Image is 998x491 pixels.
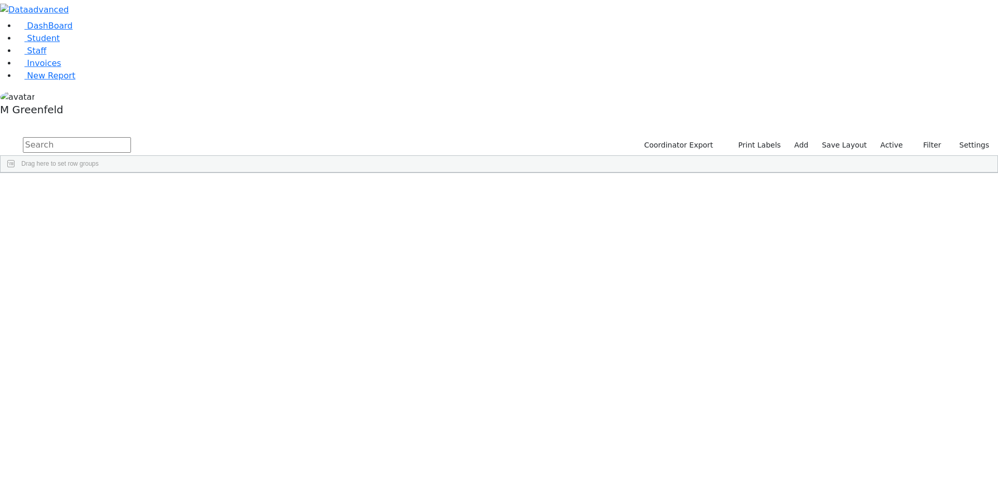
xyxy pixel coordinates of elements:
[17,33,60,43] a: Student
[817,137,871,153] button: Save Layout
[17,21,73,31] a: DashBoard
[21,160,99,167] span: Drag here to set row groups
[17,58,61,68] a: Invoices
[17,46,46,56] a: Staff
[910,137,946,153] button: Filter
[17,71,75,81] a: New Report
[637,137,718,153] button: Coordinator Export
[27,21,73,31] span: DashBoard
[27,46,46,56] span: Staff
[946,137,994,153] button: Settings
[27,71,75,81] span: New Report
[23,137,131,153] input: Search
[726,137,785,153] button: Print Labels
[876,137,908,153] label: Active
[790,137,813,153] a: Add
[27,58,61,68] span: Invoices
[27,33,60,43] span: Student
